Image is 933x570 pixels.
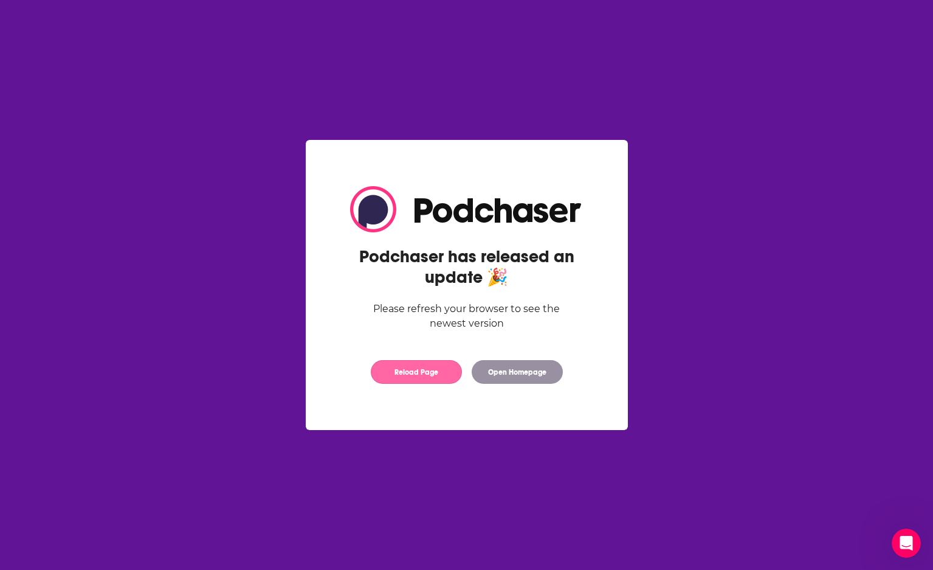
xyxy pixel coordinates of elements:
[892,529,921,558] iframe: Intercom live chat
[472,360,563,384] button: Open Homepage
[371,360,462,384] button: Reload Page
[350,186,584,232] img: Logo
[350,246,584,288] h2: Podchaser has released an update 🎉
[350,302,584,331] div: Please refresh your browser to see the newest version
